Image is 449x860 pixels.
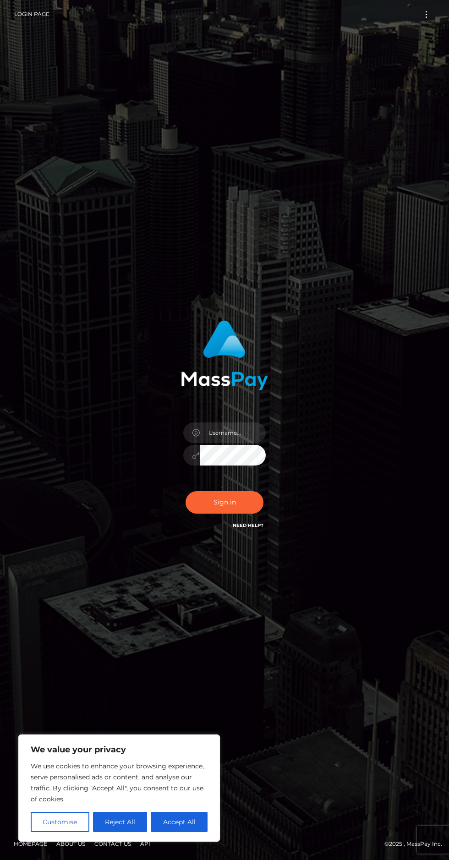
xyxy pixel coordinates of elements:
a: API [137,837,154,851]
div: © 2025 , MassPay Inc. [7,839,442,849]
a: Login Page [14,5,49,24]
input: Username... [200,422,266,443]
a: Contact Us [91,837,135,851]
img: MassPay Login [181,320,268,390]
button: Reject All [93,812,148,832]
div: We value your privacy [18,734,220,842]
a: About Us [53,837,89,851]
a: Homepage [10,837,51,851]
button: Sign in [186,491,263,514]
button: Accept All [151,812,208,832]
button: Toggle navigation [418,8,435,21]
p: We value your privacy [31,744,208,755]
p: We use cookies to enhance your browsing experience, serve personalised ads or content, and analys... [31,761,208,805]
a: Need Help? [233,522,263,528]
button: Customise [31,812,89,832]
